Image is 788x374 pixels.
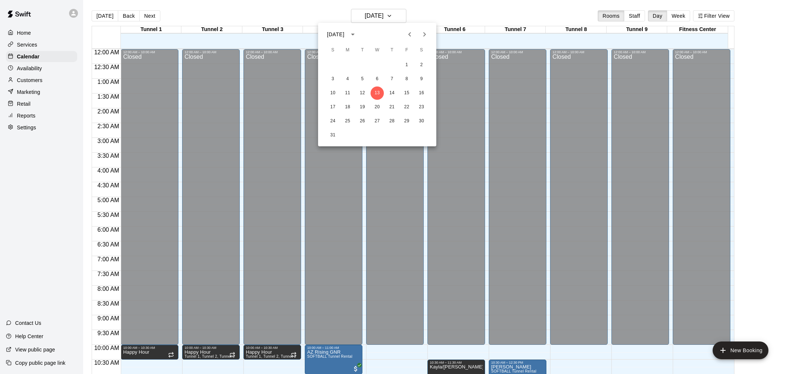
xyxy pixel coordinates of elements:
[326,43,340,58] span: Sunday
[371,101,384,114] button: 20
[400,86,413,100] button: 15
[371,43,384,58] span: Wednesday
[400,58,413,72] button: 1
[415,43,428,58] span: Saturday
[356,43,369,58] span: Tuesday
[400,72,413,86] button: 8
[415,101,428,114] button: 23
[371,86,384,100] button: 13
[326,101,340,114] button: 17
[326,86,340,100] button: 10
[385,43,399,58] span: Thursday
[385,115,399,128] button: 28
[371,115,384,128] button: 27
[385,86,399,100] button: 14
[400,43,413,58] span: Friday
[326,129,340,142] button: 31
[347,28,359,41] button: calendar view is open, switch to year view
[356,86,369,100] button: 12
[341,72,354,86] button: 4
[415,72,428,86] button: 9
[417,27,432,42] button: Next month
[356,101,369,114] button: 19
[341,101,354,114] button: 18
[415,58,428,72] button: 2
[385,101,399,114] button: 21
[327,31,344,38] div: [DATE]
[356,72,369,86] button: 5
[326,115,340,128] button: 24
[385,72,399,86] button: 7
[415,86,428,100] button: 16
[400,115,413,128] button: 29
[341,86,354,100] button: 11
[341,43,354,58] span: Monday
[341,115,354,128] button: 25
[402,27,417,42] button: Previous month
[371,72,384,86] button: 6
[415,115,428,128] button: 30
[326,72,340,86] button: 3
[356,115,369,128] button: 26
[400,101,413,114] button: 22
